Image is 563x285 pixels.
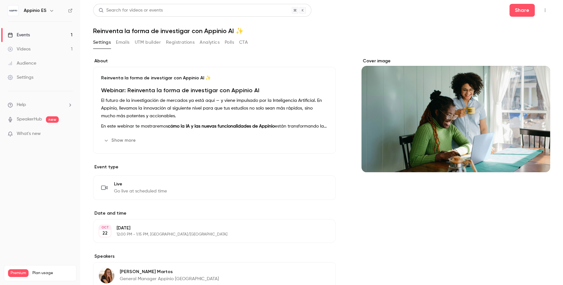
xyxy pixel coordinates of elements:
[8,46,30,52] div: Videos
[46,116,59,123] span: new
[8,60,36,67] div: Audience
[8,32,30,38] div: Events
[99,7,163,14] div: Search for videos or events
[8,269,29,277] span: Premium
[93,27,550,35] h1: Reinventa la forma de investigar con Appinio AI ✨
[168,124,275,129] strong: cómo la IA y las nuevas funcionalidades de Appinio
[101,86,328,94] h1: Webinar: Reinventa la forma de investigar con Appinio AI
[102,230,108,236] p: 22
[135,37,161,48] button: UTM builder
[24,7,47,14] h6: Appinio ES
[361,58,550,64] label: Cover image
[225,37,234,48] button: Polls
[99,268,114,283] img: Teresa Martos
[166,37,195,48] button: Registrations
[116,37,129,48] button: Emails
[8,102,73,108] li: help-dropdown-opener
[101,122,328,130] p: En este webinar te mostraremos están transformando la forma de hacer investigación:
[99,225,111,230] div: OCT
[101,97,328,120] p: El futuro de la investigación de mercados ya está aquí — y viene impulsado por la Inteligencia Ar...
[361,58,550,172] section: Cover image
[117,232,302,237] p: 12:00 PM - 1:15 PM, [GEOGRAPHIC_DATA]/[GEOGRAPHIC_DATA]
[120,276,219,282] p: General Manager Appinio [GEOGRAPHIC_DATA]
[101,135,140,146] button: Show more
[93,164,336,170] p: Event type
[509,4,535,17] button: Share
[93,210,336,217] label: Date and time
[93,253,336,260] label: Speakers
[93,37,111,48] button: Settings
[8,74,33,81] div: Settings
[32,271,72,276] span: Plan usage
[239,37,248,48] button: CTA
[114,181,167,187] span: Live
[17,130,41,137] span: What's new
[101,75,328,81] p: Reinventa la forma de investigar con Appinio AI ✨
[120,269,219,275] p: [PERSON_NAME] Martos
[8,5,18,16] img: Appinio ES
[93,58,336,64] label: About
[200,37,220,48] button: Analytics
[117,225,302,231] p: [DATE]
[17,102,26,108] span: Help
[17,116,42,123] a: SpeakerHub
[114,188,167,194] span: Go live at scheduled time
